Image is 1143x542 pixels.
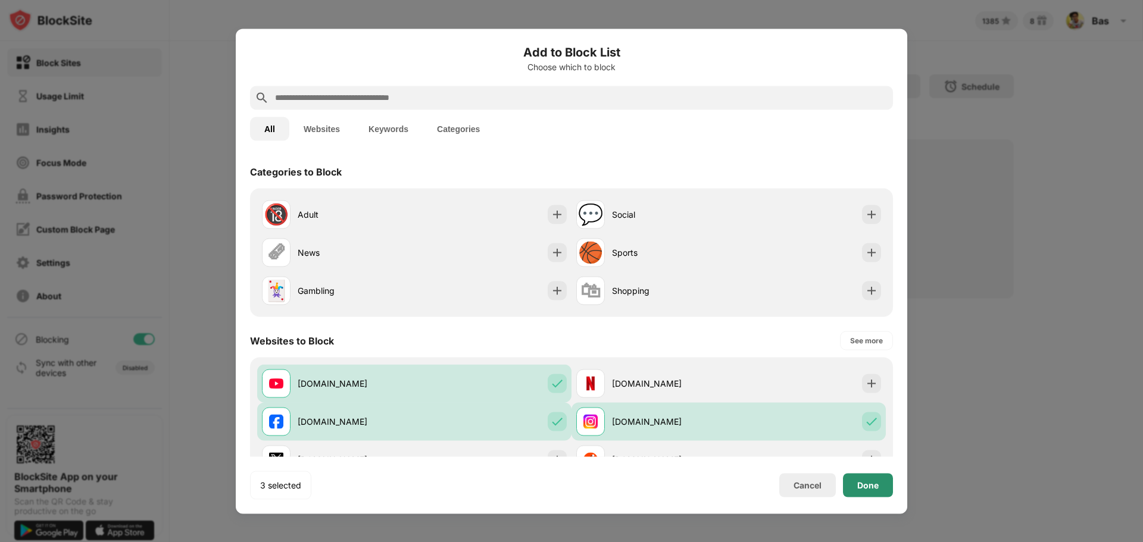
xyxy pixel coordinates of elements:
img: search.svg [255,90,269,105]
button: Keywords [354,117,423,140]
button: All [250,117,289,140]
div: 3 selected [260,479,301,491]
img: favicons [583,452,598,466]
img: favicons [583,414,598,428]
div: [DOMAIN_NAME] [298,453,414,466]
div: Choose which to block [250,62,893,71]
div: See more [850,334,883,346]
button: Websites [289,117,354,140]
div: Websites to Block [250,334,334,346]
div: News [298,246,414,259]
div: 🏀 [578,240,603,265]
div: [DOMAIN_NAME] [612,377,729,390]
div: Sports [612,246,729,259]
div: [DOMAIN_NAME] [612,453,729,466]
div: Done [857,480,879,490]
img: favicons [269,376,283,390]
img: favicons [269,414,283,428]
h6: Add to Block List [250,43,893,61]
div: 🗞 [266,240,286,265]
div: Categories to Block [250,165,342,177]
div: [DOMAIN_NAME] [612,415,729,428]
div: Cancel [794,480,822,490]
div: 💬 [578,202,603,227]
div: 🃏 [264,278,289,303]
div: [DOMAIN_NAME] [298,415,414,428]
div: 🛍 [580,278,601,303]
div: Social [612,208,729,221]
img: favicons [583,376,598,390]
div: Shopping [612,284,729,297]
div: Adult [298,208,414,221]
div: 🔞 [264,202,289,227]
img: favicons [269,452,283,466]
div: [DOMAIN_NAME] [298,377,414,390]
div: Gambling [298,284,414,297]
button: Categories [423,117,494,140]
